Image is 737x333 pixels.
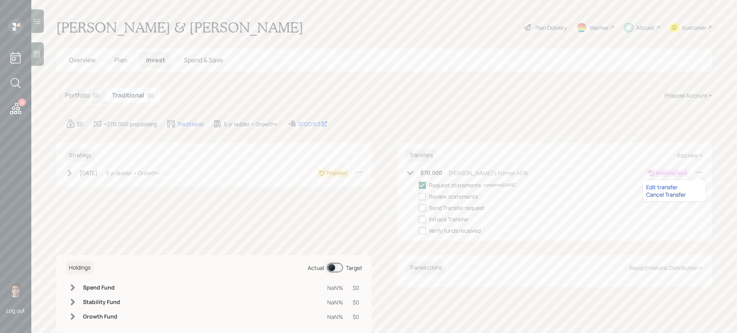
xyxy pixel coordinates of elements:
[6,307,25,314] div: Log out
[646,191,703,198] div: Cancel Transfer
[535,24,567,32] div: Plan Delivery
[327,284,343,292] div: NaN%
[353,298,359,306] div: $0
[429,204,485,212] div: Send Transfer request
[429,181,481,189] div: Request statements
[327,313,343,321] div: NaN%
[93,91,99,100] div: $0
[69,56,96,64] span: Overview
[224,120,278,128] div: 5 yr ladder • Growth+
[8,282,23,297] img: harrison-schaefer-headshot-2.png
[629,264,703,271] div: Record Historic Distribution +
[353,313,359,321] div: $0
[326,170,347,177] div: Proposed
[682,24,706,32] div: Kustomer
[308,264,324,272] div: Actual
[56,19,303,36] h1: [PERSON_NAME] & [PERSON_NAME]
[112,92,144,99] h5: Traditional
[77,120,83,128] div: $0
[184,56,223,64] span: Spend & Save
[106,169,160,177] div: 5 yr ladder • Growth+
[429,215,469,223] div: Initiate Transfer
[298,120,328,128] div: 10120103
[656,170,687,177] div: Awaiting Docs
[83,313,120,320] h6: Growth Fund
[83,284,120,291] h6: Spend Fund
[677,152,703,159] div: Add new +
[114,56,127,64] span: Plan
[665,91,712,100] div: Propose Account +
[65,92,90,99] h5: Portfolio
[177,120,204,128] div: Traditional
[406,149,436,162] h6: Transfers
[346,264,362,272] div: Target
[483,182,515,188] div: completed [DATE]
[18,98,26,106] div: 10
[406,261,445,274] h6: Transactions
[646,183,703,191] div: Edit transfer
[327,298,343,306] div: NaN%
[147,91,154,100] div: $0
[146,56,165,64] span: Invest
[420,170,442,176] h6: $70,000
[80,169,97,177] div: [DATE]
[66,261,94,274] h6: Holdings
[83,299,120,306] h6: Stability Fund
[636,24,655,32] div: Altruist
[353,284,359,292] div: $0
[429,226,481,235] div: Verify funds received
[589,24,609,32] div: Warmer
[429,192,478,201] div: Review statements
[449,169,528,177] div: [PERSON_NAME]'s Former 401k
[66,149,94,162] h6: Strategy
[104,120,157,128] div: +$70,000 processing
